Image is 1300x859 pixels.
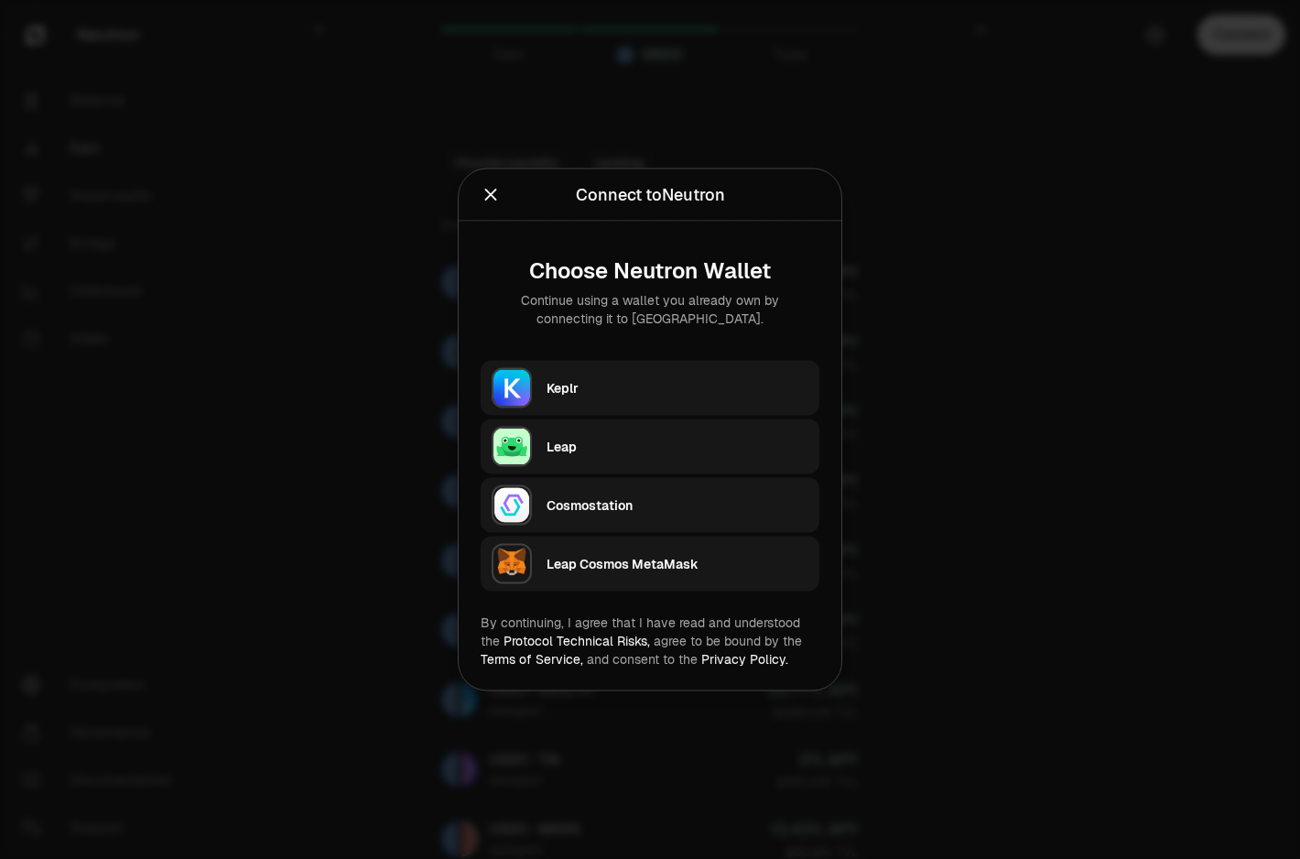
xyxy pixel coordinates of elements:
[481,651,583,668] a: Terms of Service,
[547,496,808,515] div: Cosmostation
[504,633,650,649] a: Protocol Technical Risks,
[576,182,725,208] div: Connect to Neutron
[493,429,530,465] img: Leap
[701,651,788,668] a: Privacy Policy.
[495,291,805,328] div: Continue using a wallet you already own by connecting it to [GEOGRAPHIC_DATA].
[493,487,530,524] img: Cosmostation
[481,419,819,474] button: LeapLeap
[547,555,808,573] div: Leap Cosmos MetaMask
[493,370,530,407] img: Keplr
[493,546,530,582] img: Leap Cosmos MetaMask
[547,438,808,456] div: Leap
[481,361,819,416] button: KeplrKeplr
[481,614,819,669] div: By continuing, I agree that I have read and understood the agree to be bound by the and consent t...
[495,258,805,284] div: Choose Neutron Wallet
[481,182,501,208] button: Close
[547,379,808,397] div: Keplr
[481,537,819,592] button: Leap Cosmos MetaMaskLeap Cosmos MetaMask
[481,478,819,533] button: CosmostationCosmostation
